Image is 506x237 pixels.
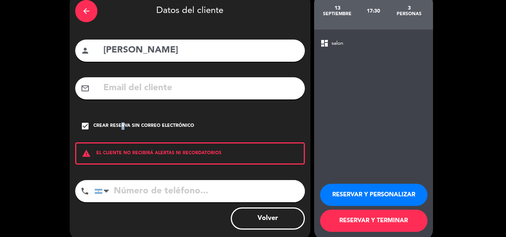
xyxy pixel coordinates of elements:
[81,122,90,131] i: check_box
[320,184,427,206] button: RESERVAR Y PERSONALIZAR
[391,5,427,11] div: 3
[320,39,329,48] span: dashboard
[76,149,96,158] i: warning
[82,7,91,16] i: arrow_back
[94,180,305,202] input: Número de teléfono...
[231,207,305,230] button: Volver
[332,39,343,48] span: salon
[103,81,299,96] input: Email del cliente
[391,11,427,17] div: personas
[320,5,356,11] div: 13
[103,43,299,58] input: Nombre del cliente
[81,46,90,55] i: person
[320,11,356,17] div: septiembre
[80,187,89,196] i: phone
[93,122,194,130] div: Crear reserva sin correo electrónico
[320,210,427,232] button: RESERVAR Y TERMINAR
[75,142,305,165] div: EL CLIENTE NO RECIBIRÁ ALERTAS NI RECORDATORIOS
[95,180,112,202] div: Argentina: +54
[81,84,90,93] i: mail_outline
